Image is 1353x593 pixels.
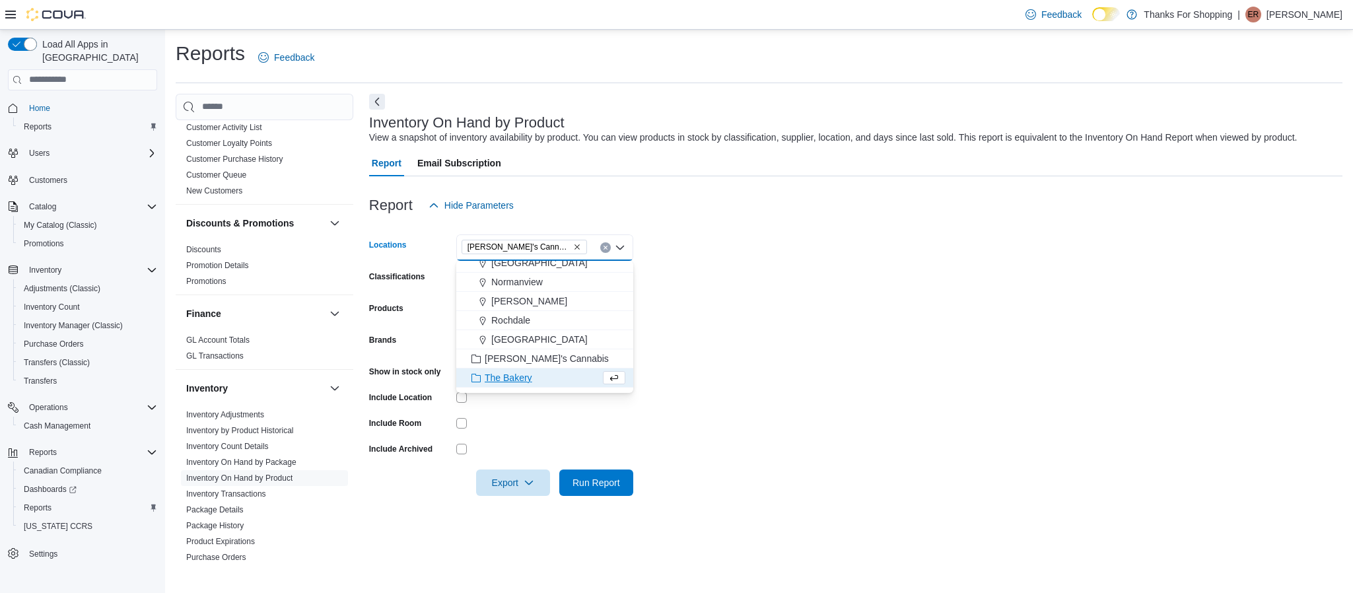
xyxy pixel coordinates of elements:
[1144,7,1232,22] p: Thanks For Shopping
[24,400,157,415] span: Operations
[24,100,55,116] a: Home
[18,119,157,135] span: Reports
[462,240,587,254] span: Lucy's Cannabis
[13,417,162,435] button: Cash Management
[186,123,262,132] a: Customer Activity List
[3,144,162,162] button: Users
[491,275,543,289] span: Normanview
[24,400,73,415] button: Operations
[13,462,162,480] button: Canadian Compliance
[615,242,625,253] button: Close list of options
[18,481,82,497] a: Dashboards
[186,155,283,164] a: Customer Purchase History
[456,368,633,388] button: The Bakery
[29,103,50,114] span: Home
[491,295,567,308] span: [PERSON_NAME]
[573,243,581,251] button: Remove Lucy's Cannabis from selection in this group
[24,122,52,132] span: Reports
[186,553,246,562] a: Purchase Orders
[176,40,245,67] h1: Reports
[24,444,62,460] button: Reports
[29,201,56,212] span: Catalog
[369,131,1298,145] div: View a snapshot of inventory availability by product. You can view products in stock by classific...
[186,537,255,546] a: Product Expirations
[13,335,162,353] button: Purchase Orders
[29,447,57,458] span: Reports
[186,335,250,345] a: GL Account Totals
[18,481,157,497] span: Dashboards
[13,316,162,335] button: Inventory Manager (Classic)
[369,271,425,282] label: Classifications
[186,442,269,451] a: Inventory Count Details
[13,279,162,298] button: Adjustments (Classic)
[24,262,157,278] span: Inventory
[372,150,401,176] span: Report
[468,240,571,254] span: [PERSON_NAME]'s Cannabis
[24,199,61,215] button: Catalog
[18,217,157,233] span: My Catalog (Classic)
[1245,7,1261,22] div: Eden Roy
[456,254,633,273] button: [GEOGRAPHIC_DATA]
[186,441,269,452] span: Inventory Count Details
[18,418,96,434] a: Cash Management
[24,545,157,561] span: Settings
[13,353,162,372] button: Transfers (Classic)
[13,216,162,234] button: My Catalog (Classic)
[24,302,80,312] span: Inventory Count
[29,549,57,559] span: Settings
[18,236,69,252] a: Promotions
[1248,7,1259,22] span: ER
[186,458,296,467] a: Inventory On Hand by Package
[13,480,162,499] a: Dashboards
[13,118,162,136] button: Reports
[18,500,157,516] span: Reports
[18,236,157,252] span: Promotions
[369,303,403,314] label: Products
[18,217,102,233] a: My Catalog (Classic)
[24,199,157,215] span: Catalog
[3,98,162,118] button: Home
[1041,8,1082,21] span: Feedback
[456,388,633,407] button: The Bakery
[24,521,92,532] span: [US_STATE] CCRS
[186,277,226,286] a: Promotions
[186,489,266,499] a: Inventory Transactions
[327,306,343,322] button: Finance
[369,197,413,213] h3: Report
[24,238,64,249] span: Promotions
[456,349,633,368] button: [PERSON_NAME]'s Cannabis
[600,242,611,253] button: Clear input
[18,336,89,352] a: Purchase Orders
[24,283,100,294] span: Adjustments (Classic)
[186,536,255,547] span: Product Expirations
[186,261,249,270] a: Promotion Details
[485,352,609,365] span: [PERSON_NAME]'s Cannabis
[327,215,343,231] button: Discounts & Promotions
[24,546,63,562] a: Settings
[186,505,244,514] a: Package Details
[456,273,633,292] button: Normanview
[1020,1,1087,28] a: Feedback
[186,426,294,435] a: Inventory by Product Historical
[369,392,432,403] label: Include Location
[18,463,157,479] span: Canadian Compliance
[456,311,633,330] button: Rochdale
[3,170,162,190] button: Customers
[186,276,226,287] span: Promotions
[3,543,162,563] button: Settings
[186,154,283,164] span: Customer Purchase History
[18,299,85,315] a: Inventory Count
[18,336,157,352] span: Purchase Orders
[18,373,157,389] span: Transfers
[253,44,320,71] a: Feedback
[327,380,343,396] button: Inventory
[186,457,296,468] span: Inventory On Hand by Package
[24,145,157,161] span: Users
[186,425,294,436] span: Inventory by Product Historical
[274,51,314,64] span: Feedback
[24,262,67,278] button: Inventory
[24,145,55,161] button: Users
